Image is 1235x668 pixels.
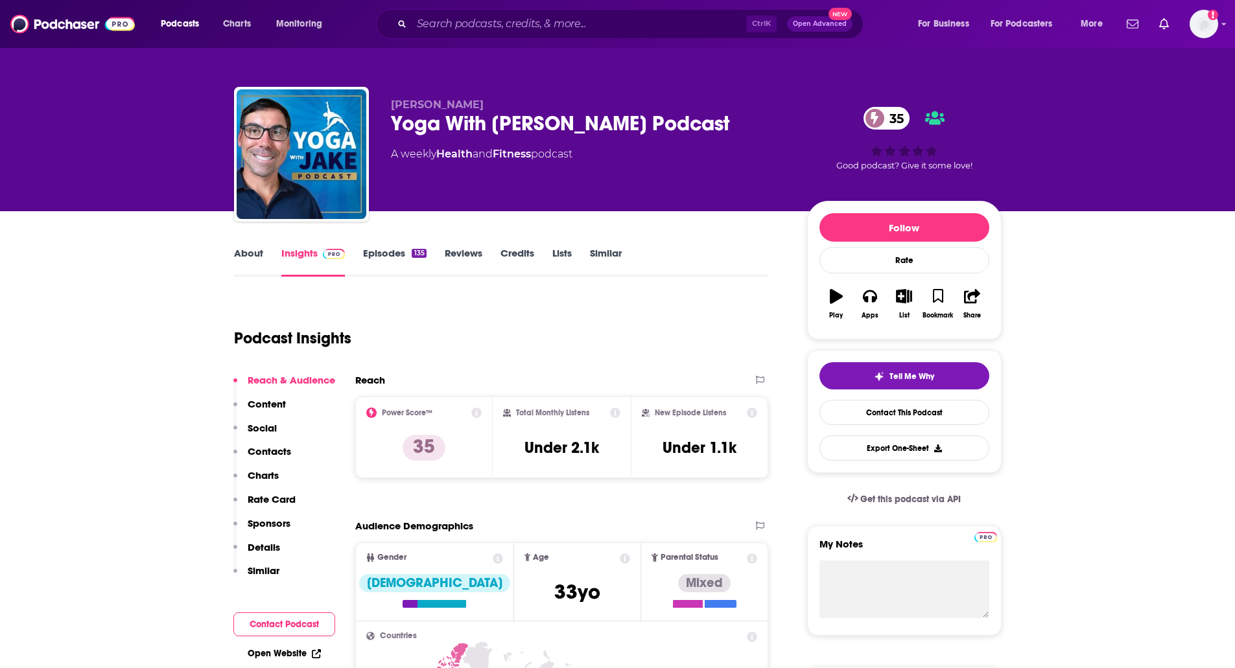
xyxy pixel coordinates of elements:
span: Ctrl K [746,16,777,32]
div: Apps [862,312,878,319]
div: Rate [819,247,989,273]
div: Mixed [678,574,731,592]
button: Sponsors [233,517,290,541]
span: New [829,8,852,20]
img: Podchaser - Follow, Share and Rate Podcasts [10,12,135,36]
div: A weekly podcast [391,146,572,162]
span: Tell Me Why [889,371,934,382]
div: Search podcasts, credits, & more... [388,9,876,39]
button: Contact Podcast [233,612,335,636]
p: Reach & Audience [248,374,335,386]
span: Age [533,553,549,562]
a: 35 [864,107,910,130]
h2: Reach [355,374,385,386]
span: [PERSON_NAME] [391,98,484,111]
span: Countries [380,632,417,640]
a: Health [436,148,473,160]
div: List [899,312,910,319]
button: open menu [267,14,339,34]
a: Show notifications dropdown [1122,13,1144,35]
button: Share [955,281,989,327]
img: tell me why sparkle [874,371,884,382]
button: Reach & Audience [233,374,335,398]
button: open menu [152,14,216,34]
button: Details [233,541,280,565]
h2: Total Monthly Listens [516,408,589,417]
span: Monitoring [276,15,322,33]
span: Good podcast? Give it some love! [836,161,972,170]
p: Content [248,398,286,410]
h2: New Episode Listens [655,408,726,417]
span: Charts [223,15,251,33]
a: Contact This Podcast [819,400,989,425]
img: Podchaser Pro [323,249,346,259]
p: Rate Card [248,493,296,505]
svg: Add a profile image [1208,10,1218,20]
a: Lists [552,247,572,277]
button: open menu [982,14,1072,34]
p: 35 [403,435,445,461]
button: tell me why sparkleTell Me Why [819,362,989,389]
button: Rate Card [233,493,296,517]
a: Charts [215,14,259,34]
img: Podchaser Pro [974,532,997,542]
input: Search podcasts, credits, & more... [412,14,746,34]
button: Export One-Sheet [819,435,989,461]
button: Open AdvancedNew [787,16,853,32]
p: Contacts [248,445,291,457]
span: 33 yo [554,579,600,605]
button: Show profile menu [1190,10,1218,38]
p: Charts [248,469,279,481]
p: Social [248,422,277,434]
a: Pro website [974,530,997,542]
button: open menu [1072,14,1119,34]
a: Episodes135 [363,247,426,277]
button: Bookmark [921,281,955,327]
span: For Podcasters [991,15,1053,33]
a: About [234,247,263,277]
p: Details [248,541,280,553]
h1: Podcast Insights [234,328,351,348]
button: Charts [233,469,279,493]
button: Apps [853,281,887,327]
div: Bookmark [923,312,953,319]
h3: Under 1.1k [663,438,736,457]
button: Similar [233,564,279,588]
span: Open Advanced [793,21,847,27]
p: Sponsors [248,517,290,529]
a: Show notifications dropdown [1154,13,1174,35]
a: Get this podcast via API [837,483,972,515]
button: Follow [819,213,989,242]
a: InsightsPodchaser Pro [281,247,346,277]
span: Parental Status [661,553,718,562]
button: List [887,281,921,327]
span: and [473,148,493,160]
img: Yoga With Jake Podcast [237,89,366,219]
div: [DEMOGRAPHIC_DATA] [359,574,510,592]
a: Fitness [493,148,531,160]
span: Get this podcast via API [860,494,961,505]
button: open menu [909,14,985,34]
button: Social [233,422,277,446]
div: 35Good podcast? Give it some love! [807,98,1002,179]
a: Similar [590,247,622,277]
button: Contacts [233,445,291,469]
button: Play [819,281,853,327]
span: Podcasts [161,15,199,33]
div: Share [963,312,981,319]
img: User Profile [1190,10,1218,38]
div: 135 [412,249,426,258]
h2: Power Score™ [382,408,432,417]
div: Play [829,312,843,319]
span: For Business [918,15,969,33]
button: Content [233,398,286,422]
h2: Audience Demographics [355,520,473,532]
a: Open Website [248,648,321,659]
a: Reviews [445,247,482,277]
span: More [1081,15,1103,33]
label: My Notes [819,538,989,560]
span: 35 [876,107,910,130]
a: Credits [500,247,534,277]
